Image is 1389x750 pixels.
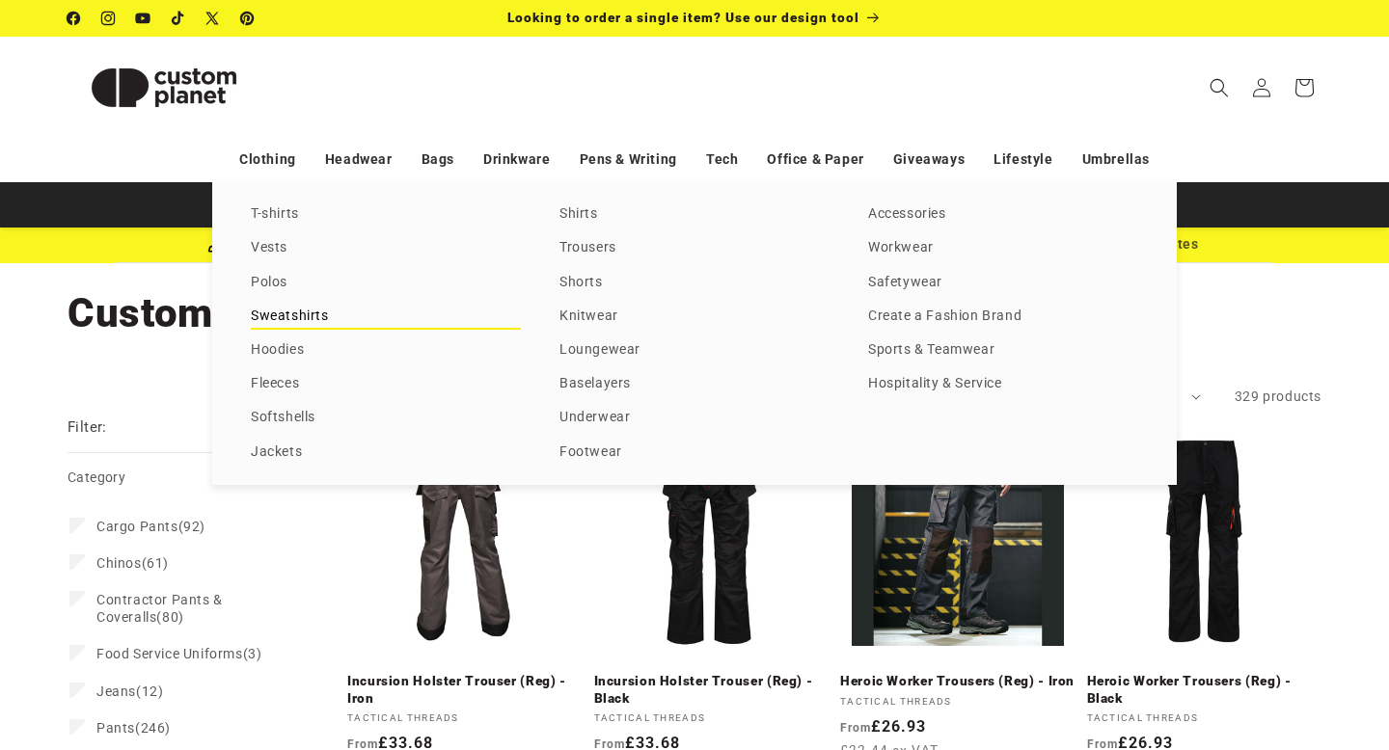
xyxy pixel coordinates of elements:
span: (80) [96,591,286,626]
a: Jackets [251,440,521,466]
span: Pants [96,720,135,736]
a: Safetywear [868,270,1138,296]
a: Shirts [559,201,830,228]
a: Umbrellas [1082,143,1150,176]
a: Sweatshirts [251,304,521,330]
a: Pens & Writing [580,143,677,176]
a: Incursion Holster Trouser (Reg) - Black [594,673,830,707]
a: Create a Fashion Brand [868,304,1138,330]
a: Lifestyle [994,143,1052,176]
a: Tech [706,143,738,176]
iframe: Chat Widget [1058,542,1389,750]
span: (61) [96,554,169,572]
span: Contractor Pants & Coveralls [96,592,223,625]
span: Cargo Pants [96,519,178,534]
a: Incursion Holster Trouser (Reg) - Iron [347,673,583,707]
a: Drinkware [483,143,550,176]
a: Polos [251,270,521,296]
a: Hospitality & Service [868,371,1138,397]
span: (3) [96,645,261,662]
a: Bags [422,143,454,176]
a: Giveaways [893,143,965,176]
a: Loungewear [559,337,830,363]
a: Footwear [559,440,830,466]
span: (12) [96,683,163,700]
summary: Search [1198,67,1240,109]
div: Widget de chat [1058,542,1389,750]
a: Knitwear [559,304,830,330]
span: Jeans [96,683,136,699]
a: Underwear [559,405,830,431]
a: Baselayers [559,371,830,397]
span: Food Service Uniforms [96,646,243,661]
span: (246) [96,719,171,737]
a: T-shirts [251,201,521,228]
a: Clothing [239,143,296,176]
a: Softshells [251,405,521,431]
a: Headwear [325,143,393,176]
a: Fleeces [251,371,521,397]
a: Accessories [868,201,1138,228]
a: Sports & Teamwear [868,337,1138,363]
span: Looking to order a single item? Use our design tool [507,10,859,25]
a: Custom Planet [61,37,268,138]
a: Trousers [559,235,830,261]
a: Workwear [868,235,1138,261]
a: Hoodies [251,337,521,363]
a: Vests [251,235,521,261]
a: Heroic Worker Trousers (Reg) - Iron [840,673,1076,690]
a: Shorts [559,270,830,296]
a: Office & Paper [767,143,863,176]
span: (92) [96,518,205,535]
img: Custom Planet [68,44,260,131]
span: Chinos [96,555,142,571]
